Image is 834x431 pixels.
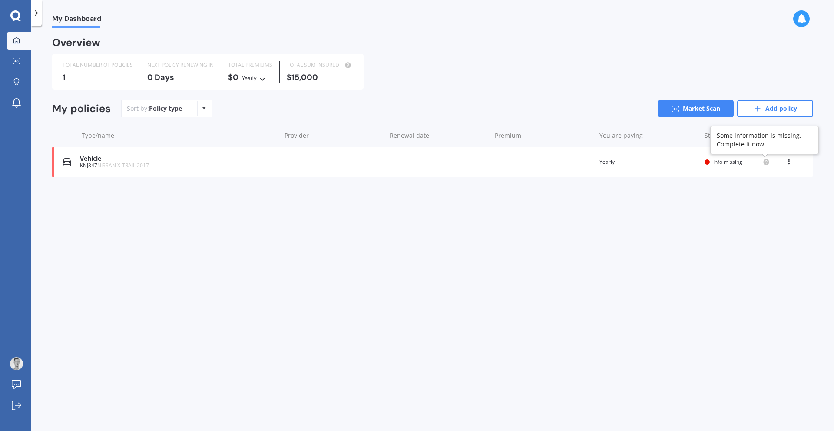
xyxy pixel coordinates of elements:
img: ACg8ocIb_PsRSopv8ouuA1a_Rlc5cDo3Y-E3fXfhs9kkvpp3l3E5NUik=s96-c [10,357,23,370]
div: Some information is missing. Complete it now. [717,131,812,149]
div: Type/name [82,131,278,140]
div: Vehicle [80,155,277,162]
div: Renewal date [390,131,488,140]
div: TOTAL SUM INSURED [287,61,353,70]
div: Policy type [149,104,182,113]
a: Add policy [737,100,813,117]
div: $15,000 [287,73,353,82]
div: Sort by: [127,104,182,113]
div: 1 [63,73,133,82]
div: Premium [495,131,593,140]
div: Status [705,131,770,140]
div: KNJ347 [80,162,277,169]
span: Info missing [713,158,742,166]
div: Provider [285,131,383,140]
span: My Dashboard [52,14,101,26]
div: $0 [228,73,272,83]
div: TOTAL PREMIUMS [228,61,272,70]
div: Overview [52,38,100,47]
div: TOTAL NUMBER OF POLICIES [63,61,133,70]
img: Vehicle [63,158,71,166]
div: Yearly [242,74,257,83]
div: NEXT POLICY RENEWING IN [147,61,214,70]
div: You are paying [599,131,698,140]
div: Yearly [599,158,698,166]
div: My policies [52,103,111,115]
span: NISSAN X-TRAIL 2017 [97,162,149,169]
div: 0 Days [147,73,214,82]
a: Market Scan [658,100,734,117]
